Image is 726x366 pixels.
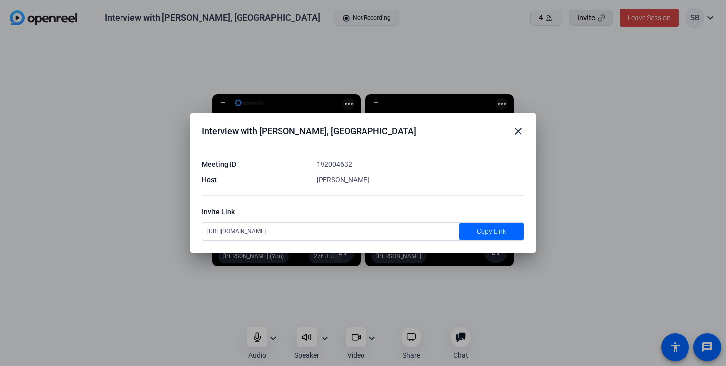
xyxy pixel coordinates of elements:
div: Meeting ID [202,159,306,169]
div: 192004632 [317,159,524,169]
button: Copy Link [459,223,524,240]
div: Invite Link [202,207,524,217]
div: Interview with [PERSON_NAME], [GEOGRAPHIC_DATA] [202,125,416,137]
span: Copy Link [477,227,506,237]
div: [URL][DOMAIN_NAME] [202,223,459,240]
div: Host [202,175,306,184]
mat-icon: close [512,125,524,137]
div: [PERSON_NAME] [317,175,524,184]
